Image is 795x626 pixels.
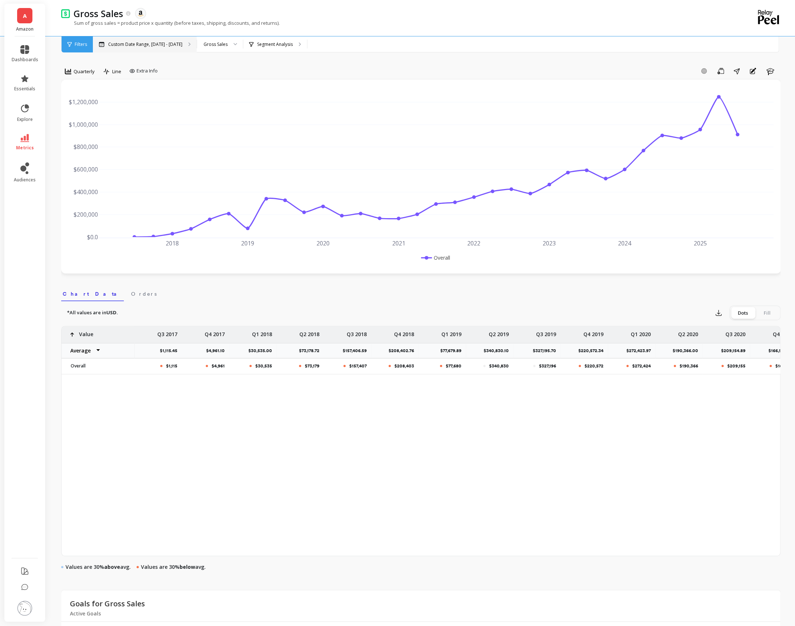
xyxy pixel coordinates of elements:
span: A [23,12,27,20]
p: Q1 2018 [252,326,272,338]
p: Q1 2019 [441,326,461,338]
p: Values are 30% avg. [141,563,206,571]
p: Custom Date Range, [DATE] - [DATE] [108,42,182,47]
p: $220,572.34 [578,348,608,354]
p: $272,424 [632,363,651,369]
p: $220,572 [585,363,603,369]
span: Extra Info [137,67,158,75]
p: $340,830 [489,363,509,369]
p: $157,407 [349,363,367,369]
span: Quarterly [74,68,95,75]
p: $190,366.00 [673,348,702,354]
p: *All values are in [67,309,118,316]
img: profile picture [17,601,32,615]
p: Q3 2020 [725,326,745,338]
p: Active Goals [70,610,145,617]
img: header icon [61,9,70,18]
p: Q4 2019 [583,326,603,338]
div: Dots [731,307,755,319]
p: Gross Sales [74,7,123,20]
div: Gross Sales [204,41,228,48]
p: $4,961 [212,363,225,369]
p: Q1 2020 [631,326,651,338]
span: Orders [131,290,157,298]
span: metrics [16,145,34,151]
p: Q3 2017 [157,326,177,338]
p: $30,535.00 [248,348,276,354]
p: $208,402.76 [389,348,418,354]
strong: above [104,563,120,570]
p: $327,195.70 [533,348,560,354]
p: Goals for Gross Sales [70,597,145,610]
nav: Tabs [61,284,780,301]
p: Q2 2019 [489,326,509,338]
span: Line [112,68,121,75]
p: $209,154.89 [721,348,750,354]
p: $340,830.10 [484,348,513,354]
p: $157,406.59 [343,348,371,354]
p: $272,423.97 [626,348,655,354]
span: dashboards [12,57,38,63]
strong: below [180,563,195,570]
p: Q3 2019 [536,326,556,338]
p: $77,680 [446,363,461,369]
p: Amazon [12,26,38,32]
img: api.amazon.svg [137,10,144,17]
p: Q4 2018 [394,326,414,338]
p: Segment Analysis [257,42,293,47]
span: audiences [14,177,36,183]
p: $4,961.10 [206,348,229,354]
p: Q2 2018 [299,326,319,338]
p: Q3 2018 [347,326,367,338]
p: $209,155 [727,363,745,369]
p: $1,115.45 [160,348,182,354]
p: $77,679.89 [440,348,466,354]
p: Q4 2017 [205,326,225,338]
p: Value [79,326,93,338]
span: Filters [75,42,87,47]
p: $166,921 [775,363,793,369]
p: Q4 2020 [773,326,793,338]
div: Fill [755,307,779,319]
strong: USD. [106,309,118,316]
p: $327,196 [539,363,556,369]
p: Overall [66,363,130,369]
span: Chart Data [63,290,122,298]
p: Sum of gross sales = product price x quantity (before taxes, shipping, discounts, and returns). [61,20,280,26]
p: $30,535 [255,363,272,369]
p: $1,115 [166,363,177,369]
p: $73,178.72 [299,348,324,354]
span: essentials [14,86,35,92]
p: $73,179 [305,363,319,369]
p: $208,403 [394,363,414,369]
p: $190,366 [680,363,698,369]
p: Values are 30% avg. [66,563,131,571]
p: Q2 2020 [678,326,698,338]
span: explore [17,117,33,122]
